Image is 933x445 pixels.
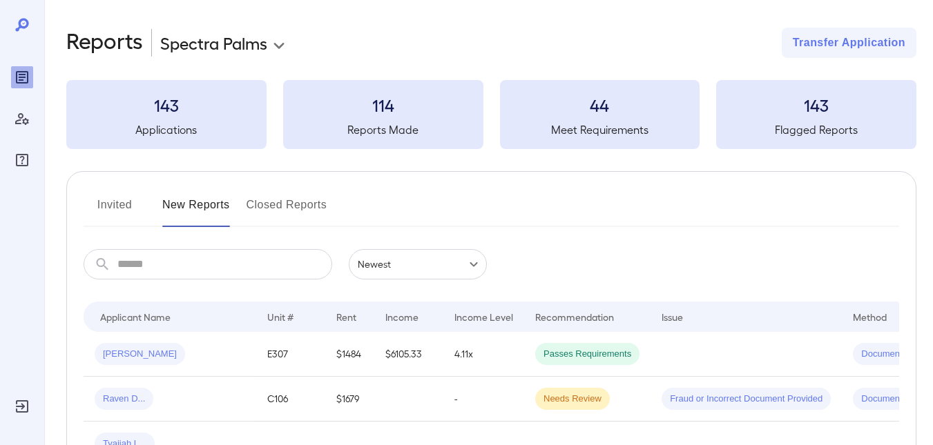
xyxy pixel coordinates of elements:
div: Unit # [267,308,294,325]
td: $1484 [325,332,374,377]
td: $6105.33 [374,332,443,377]
button: New Reports [162,194,230,227]
td: C106 [256,377,325,422]
div: Method [853,308,887,325]
button: Closed Reports [247,194,327,227]
span: Needs Review [535,393,610,406]
h5: Meet Requirements [500,121,700,138]
td: E307 [256,332,325,377]
div: Rent [336,308,358,325]
span: [PERSON_NAME] [95,348,185,361]
div: Applicant Name [100,308,171,325]
div: Recommendation [535,308,614,325]
h3: 44 [500,94,700,116]
h3: 143 [716,94,916,116]
h5: Applications [66,121,267,138]
div: Income [385,308,419,325]
div: Log Out [11,395,33,417]
h3: 114 [283,94,483,116]
p: Spectra Palms [160,32,267,54]
button: Invited [84,194,146,227]
span: Fraud or Incorrect Document Provided [662,393,831,406]
td: - [443,377,524,422]
button: Transfer Application [782,28,916,58]
div: Income Level [454,308,513,325]
div: Manage Users [11,108,33,130]
div: Issue [662,308,684,325]
td: 4.11x [443,332,524,377]
h5: Flagged Reports [716,121,916,138]
div: Reports [11,66,33,88]
td: $1679 [325,377,374,422]
h5: Reports Made [283,121,483,138]
h2: Reports [66,28,143,58]
div: Newest [349,249,487,279]
span: Passes Requirements [535,348,639,361]
span: Raven D... [95,393,153,406]
h3: 143 [66,94,267,116]
summary: 143Applications114Reports Made44Meet Requirements143Flagged Reports [66,80,916,149]
div: FAQ [11,149,33,171]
